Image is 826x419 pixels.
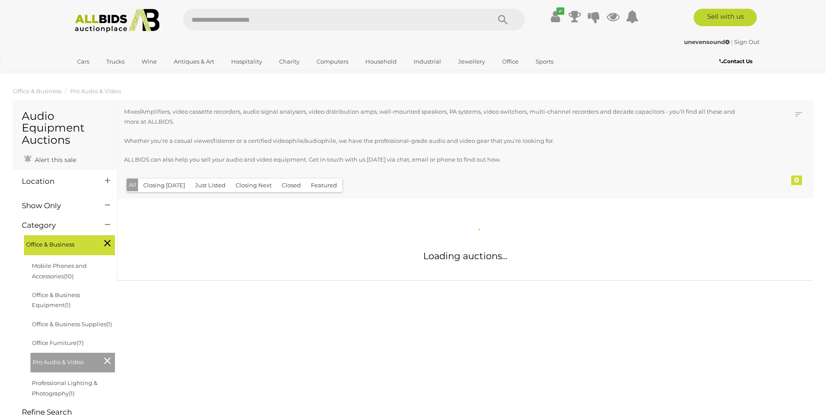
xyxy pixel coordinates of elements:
span: Loading auctions... [423,250,507,261]
a: Office & Business Equipment(1) [32,291,80,308]
img: Allbids.com.au [70,9,165,33]
a: ✔ [549,9,562,24]
a: Jewellery [452,54,491,69]
span: (1) [65,301,71,308]
a: Professional Lighting & Photography(1) [32,379,98,396]
h4: Category [22,221,92,230]
a: Alert this sale [22,152,78,166]
a: Trucks [101,54,130,69]
a: Household [360,54,402,69]
button: Closed [276,179,306,192]
a: Wine [136,54,162,69]
h4: Refine Search [22,408,115,416]
a: Office & Business Supplies(1) [32,321,112,328]
button: Search [481,9,525,30]
h1: Audio Equipment Auctions [22,110,108,146]
a: Sell with us [694,9,757,26]
span: Pro Audio & Video [33,355,98,367]
span: (1) [69,390,74,397]
a: Industrial [408,54,447,69]
p: ALLBIDS can also help you sell your audio and video equipment. Get in touch with us [DATE] via ch... [124,155,743,165]
a: Contact Us [719,57,755,66]
a: Sports [530,54,559,69]
b: Contact Us [719,58,752,64]
a: Pro Audio & Video [70,88,121,95]
span: Alert this sale [33,156,76,164]
span: (7) [77,339,84,346]
a: [GEOGRAPHIC_DATA] [71,69,145,83]
i: ✔ [556,7,564,15]
a: Sign Out [734,38,759,45]
a: Office Furniture(7) [32,339,84,346]
a: Cars [71,54,95,69]
a: Computers [311,54,354,69]
a: Charity [273,54,305,69]
p: Whether you're a casual viewer/listener or a certified videophile/audiophile, we have the profess... [124,136,743,146]
h4: Show Only [22,202,92,210]
strong: unevensound [684,38,730,45]
div: 0 [791,176,802,185]
a: Mobile Phones and Accessories(10) [32,262,87,279]
a: Office & Business [13,88,61,95]
span: (10) [64,273,74,280]
button: Featured [306,179,342,192]
button: Closing Next [230,179,277,192]
span: | [731,38,733,45]
p: Mixer/Amplifiers, video cassette recorders, audio signal analysers, video distribution amps, wall... [124,107,743,127]
a: Antiques & Art [168,54,220,69]
button: All [127,179,138,191]
span: Office & Business [26,237,91,250]
h4: Location [22,177,92,186]
a: Hospitality [226,54,268,69]
span: (1) [106,321,112,328]
a: Office [496,54,524,69]
a: unevensound [684,38,731,45]
button: Closing [DATE] [138,179,190,192]
button: Just Listed [190,179,231,192]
